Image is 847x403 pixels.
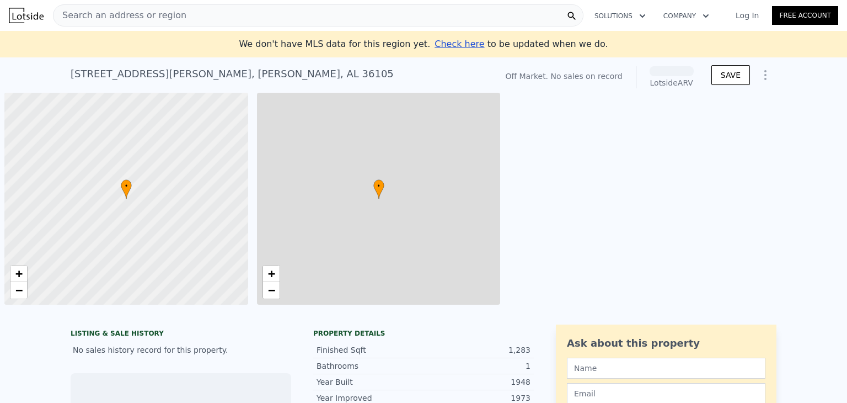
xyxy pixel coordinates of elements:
[15,283,23,297] span: −
[423,344,530,356] div: 1,283
[650,77,694,88] div: Lotside ARV
[754,64,776,86] button: Show Options
[722,10,772,21] a: Log In
[10,266,27,282] a: Zoom in
[267,267,275,280] span: +
[263,266,280,282] a: Zoom in
[15,267,23,280] span: +
[772,6,838,25] a: Free Account
[121,179,132,199] div: •
[655,6,718,26] button: Company
[423,377,530,388] div: 1948
[373,181,384,191] span: •
[239,38,608,51] div: We don't have MLS data for this region yet.
[567,336,765,351] div: Ask about this property
[9,8,44,23] img: Lotside
[53,9,186,22] span: Search an address or region
[586,6,655,26] button: Solutions
[435,39,484,49] span: Check here
[373,179,384,199] div: •
[317,377,423,388] div: Year Built
[71,329,291,340] div: LISTING & SALE HISTORY
[711,65,750,85] button: SAVE
[71,340,291,360] div: No sales history record for this property.
[313,329,534,338] div: Property details
[317,360,423,372] div: Bathrooms
[423,360,530,372] div: 1
[121,181,132,191] span: •
[263,282,280,299] a: Zoom out
[71,66,394,82] div: [STREET_ADDRESS][PERSON_NAME] , [PERSON_NAME] , AL 36105
[317,344,423,356] div: Finished Sqft
[10,282,27,299] a: Zoom out
[435,38,608,51] div: to be updated when we do.
[505,71,622,82] div: Off Market. No sales on record
[567,358,765,379] input: Name
[267,283,275,297] span: −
